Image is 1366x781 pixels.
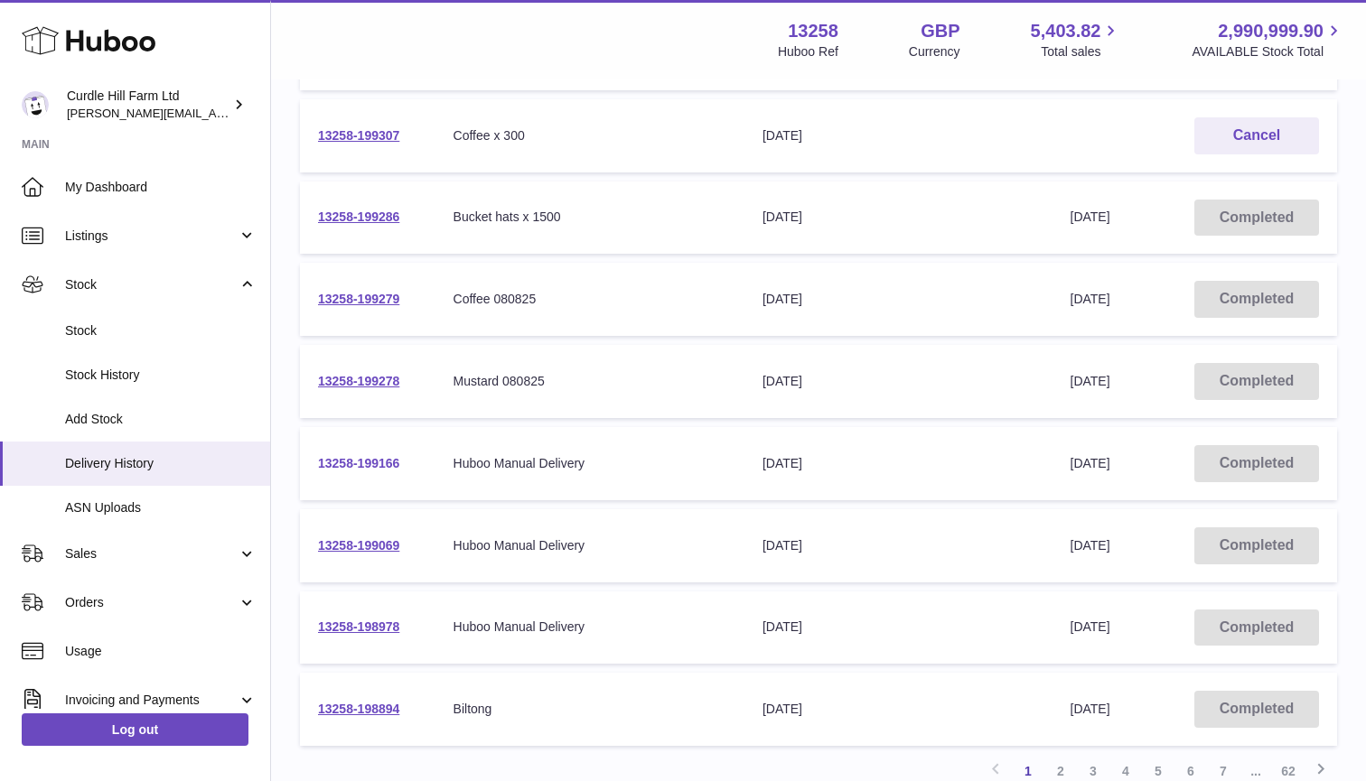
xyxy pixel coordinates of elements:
div: [DATE] [763,291,1034,308]
span: Stock [65,322,257,339]
a: 13258-198978 [318,619,399,634]
span: My Dashboard [65,179,257,196]
a: Log out [22,713,248,746]
div: [DATE] [763,537,1034,554]
span: Invoicing and Payments [65,692,238,709]
a: 13258-199278 [318,374,399,388]
div: [DATE] [763,455,1034,472]
span: Total sales [1041,43,1121,60]
div: [DATE] [763,373,1034,390]
span: [DATE] [1071,538,1110,553]
div: Mustard 080825 [454,373,726,390]
div: Biltong [454,701,726,718]
div: Currency [909,43,960,60]
span: ASN Uploads [65,499,257,516]
div: Coffee x 300 [454,127,726,144]
img: miranda@diddlysquatfarmshop.com [22,91,49,118]
a: 13258-199307 [318,128,399,143]
strong: 13258 [788,19,838,43]
div: Coffee 080825 [454,291,726,308]
div: [DATE] [763,127,1034,144]
div: Bucket hats x 1500 [454,209,726,226]
button: Cancel [1194,117,1319,154]
span: 2,990,999.90 [1218,19,1324,43]
div: Huboo Manual Delivery [454,537,726,554]
strong: GBP [921,19,959,43]
span: 5,403.82 [1031,19,1101,43]
a: 5,403.82 Total sales [1031,19,1122,60]
a: 13258-198894 [318,702,399,716]
div: [DATE] [763,618,1034,636]
div: [DATE] [763,209,1034,226]
span: Stock History [65,367,257,384]
div: Huboo Ref [778,43,838,60]
div: Curdle Hill Farm Ltd [67,88,229,122]
span: Delivery History [65,455,257,472]
a: 13258-199279 [318,292,399,306]
span: Listings [65,228,238,245]
span: AVAILABLE Stock Total [1192,43,1344,60]
span: Add Stock [65,411,257,428]
div: [DATE] [763,701,1034,718]
a: 2,990,999.90 AVAILABLE Stock Total [1192,19,1344,60]
span: Stock [65,276,238,293]
span: [DATE] [1071,292,1110,306]
span: [DATE] [1071,702,1110,716]
span: [DATE] [1071,456,1110,470]
a: 13258-199166 [318,456,399,470]
span: Orders [65,594,238,611]
a: 13258-199069 [318,538,399,553]
div: Huboo Manual Delivery [454,455,726,472]
a: 13258-199286 [318,209,399,224]
span: Usage [65,643,257,660]
span: [DATE] [1071,374,1110,388]
div: Huboo Manual Delivery [454,618,726,636]
span: [DATE] [1071,209,1110,224]
span: [DATE] [1071,619,1110,634]
span: Sales [65,545,238,563]
span: [PERSON_NAME][EMAIL_ADDRESS][DOMAIN_NAME] [67,106,362,120]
